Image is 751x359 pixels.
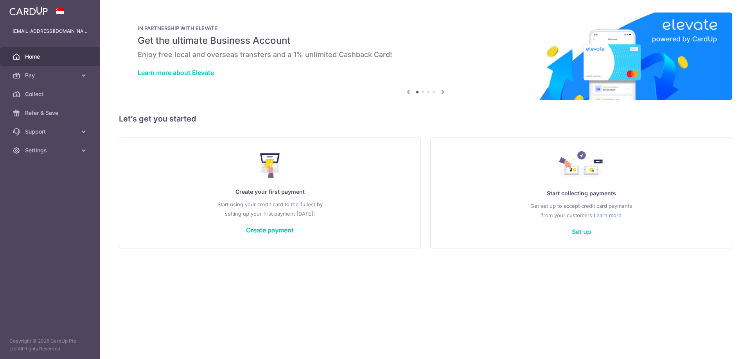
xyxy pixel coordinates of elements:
[572,228,591,236] a: Set up
[25,146,77,154] span: Settings
[25,128,77,136] span: Support
[446,201,716,220] p: Get set up to accept credit card payments from your customers.
[25,71,77,79] span: Pay
[260,153,280,178] img: Make Payment
[9,6,48,16] img: CardUp
[138,69,214,77] a: Learn more about Elevate
[135,200,405,218] p: Start using your credit card to the fullest by setting up your first payment [DATE]!
[446,189,716,198] p: Start collecting payments
[119,13,732,100] img: Renovation banner
[559,151,604,179] img: Collect Payment
[138,34,713,47] h5: Get the ultimate Business Account
[138,50,713,59] h6: Enjoy free local and overseas transfers and a 1% unlimited Cashback Card!
[18,5,34,13] span: Help
[25,53,77,61] span: Home
[13,27,88,35] p: [EMAIL_ADDRESS][DOMAIN_NAME]
[246,226,294,234] a: Create payment
[25,109,77,117] span: Refer & Save
[25,90,77,98] span: Collect
[594,211,622,220] a: Learn more
[135,187,405,196] p: Create your first payment
[138,25,713,31] p: IN PARTNERSHIP WITH ELEVATE
[119,113,732,125] h5: Let’s get you started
